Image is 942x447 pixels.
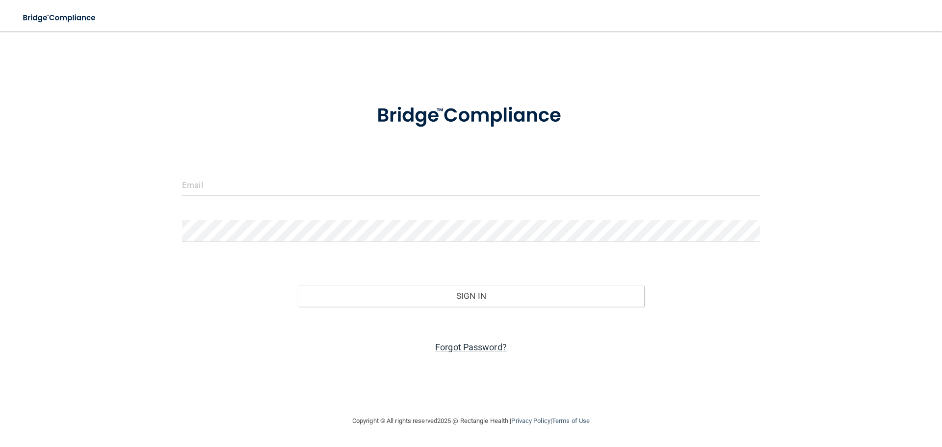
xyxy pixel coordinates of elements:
[357,90,585,141] img: bridge_compliance_login_screen.278c3ca4.svg
[182,174,760,196] input: Email
[435,342,507,352] a: Forgot Password?
[552,417,590,424] a: Terms of Use
[15,8,105,28] img: bridge_compliance_login_screen.278c3ca4.svg
[298,285,645,307] button: Sign In
[292,405,650,437] div: Copyright © All rights reserved 2025 @ Rectangle Health | |
[511,417,550,424] a: Privacy Policy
